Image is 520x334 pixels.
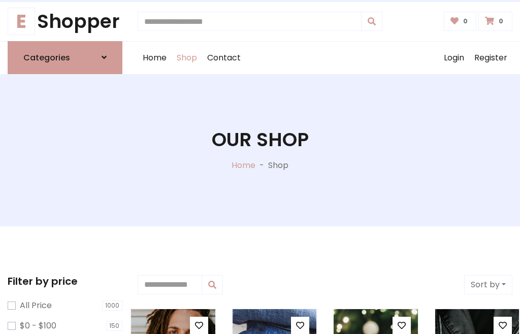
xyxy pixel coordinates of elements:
[106,321,122,331] span: 150
[8,275,122,287] h5: Filter by price
[172,42,202,74] a: Shop
[20,320,56,332] label: $0 - $100
[8,10,122,33] a: EShopper
[23,53,70,62] h6: Categories
[102,300,122,311] span: 1000
[255,159,268,172] p: -
[8,41,122,74] a: Categories
[469,42,512,74] a: Register
[268,159,288,172] p: Shop
[464,275,512,294] button: Sort by
[8,10,122,33] h1: Shopper
[496,17,506,26] span: 0
[439,42,469,74] a: Login
[202,42,246,74] a: Contact
[461,17,470,26] span: 0
[8,8,35,35] span: E
[20,299,52,312] label: All Price
[232,159,255,171] a: Home
[444,12,477,31] a: 0
[212,128,309,151] h1: Our Shop
[478,12,512,31] a: 0
[138,42,172,74] a: Home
